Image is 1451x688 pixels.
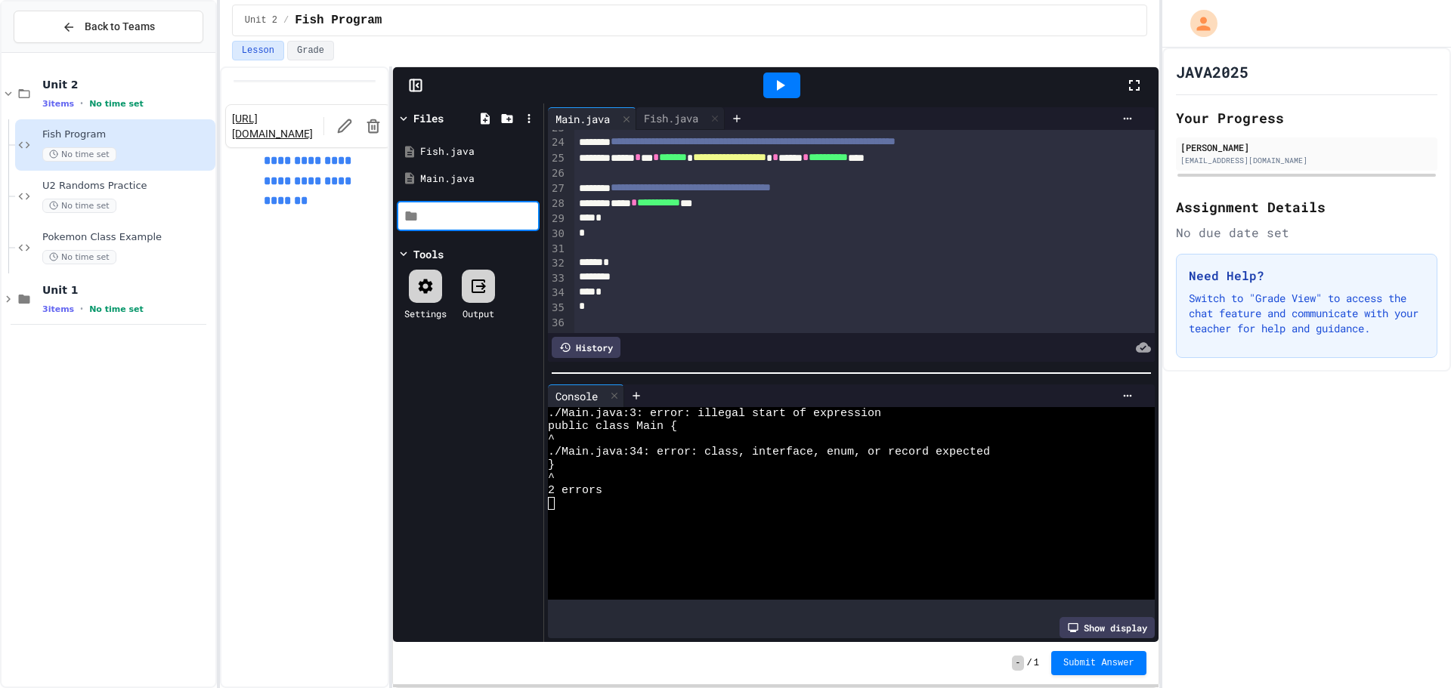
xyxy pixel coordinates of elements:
[1180,140,1433,154] div: [PERSON_NAME]
[548,107,636,130] div: Main.java
[548,471,555,484] span: ^
[413,110,444,126] div: Files
[548,271,567,286] div: 33
[295,11,382,29] span: Fish Program
[42,231,212,244] span: Pokemon Class Example
[548,166,567,181] div: 26
[42,283,212,297] span: Unit 1
[548,446,990,458] span: ./Main.java:34: error: class, interface, enum, or record expected
[1189,291,1425,336] p: Switch to "Grade View" to access the chat feature and communicate with your teacher for help and ...
[80,303,83,315] span: •
[42,199,116,213] span: No time set
[548,211,567,227] div: 29
[89,99,144,109] span: No time set
[548,316,567,331] div: 36
[404,307,447,320] div: Settings
[548,484,602,497] span: 2 errors
[548,227,567,242] div: 30
[1034,657,1039,669] span: 1
[1189,267,1425,285] h3: Need Help?
[1176,224,1437,242] div: No due date set
[548,135,567,150] div: 24
[42,78,212,91] span: Unit 2
[413,246,444,262] div: Tools
[552,337,620,358] div: History
[232,111,314,141] a: [URL][DOMAIN_NAME]
[1027,657,1032,669] span: /
[548,458,555,471] span: }
[1176,61,1248,82] h1: JAVA2025
[42,250,116,264] span: No time set
[548,388,605,404] div: Console
[420,171,538,187] div: Main.java
[42,147,116,162] span: No time set
[1180,155,1433,166] div: [EMAIL_ADDRESS][DOMAIN_NAME]
[1060,617,1155,638] div: Show display
[1176,196,1437,218] h2: Assignment Details
[1176,107,1437,128] h2: Your Progress
[245,14,277,26] span: Unit 2
[42,99,74,109] span: 3 items
[42,128,212,141] span: Fish Program
[89,304,144,314] span: No time set
[1012,656,1023,671] span: -
[1063,657,1134,669] span: Submit Answer
[287,41,334,60] button: Grade
[42,304,74,314] span: 3 items
[548,181,567,196] div: 27
[1174,6,1221,41] div: My Account
[42,180,212,193] span: U2 Randoms Practice
[463,307,494,320] div: Output
[548,407,881,420] span: ./Main.java:3: error: illegal start of expression
[548,111,617,127] div: Main.java
[548,242,567,257] div: 31
[548,433,555,446] span: ^
[548,285,567,301] div: 34
[548,256,567,271] div: 32
[1051,651,1146,675] button: Submit Answer
[548,384,624,407] div: Console
[548,196,567,211] div: 28
[14,11,203,43] button: Back to Teams
[420,144,538,159] div: Fish.java
[80,97,83,110] span: •
[636,107,725,130] div: Fish.java
[548,420,677,433] span: public class Main {
[548,151,567,166] div: 25
[636,110,706,126] div: Fish.java
[283,14,289,26] span: /
[548,301,567,316] div: 35
[85,19,155,35] span: Back to Teams
[232,41,284,60] button: Lesson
